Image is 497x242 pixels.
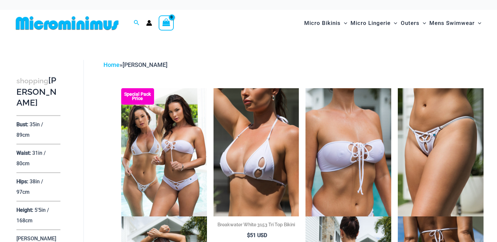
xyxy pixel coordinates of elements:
[13,16,121,30] img: MM SHOP LOGO FLAT
[214,221,299,228] a: Breakwater White 3153 Tri Top Bikini
[349,13,399,33] a: Micro LingerieMenu ToggleMenu Toggle
[121,92,154,101] b: Special Pack Price
[16,178,43,195] p: 38in / 97cm
[429,15,475,31] span: Mens Swimwear
[134,19,140,27] a: Search icon link
[123,61,168,68] span: [PERSON_NAME]
[214,88,299,216] img: Breakwater White 3153 Top 01
[16,178,28,185] p: Hips:
[304,15,341,31] span: Micro Bikinis
[16,121,43,138] p: 35in / 89cm
[16,207,33,213] p: Height:
[428,13,483,33] a: Mens SwimwearMenu ToggleMenu Toggle
[247,232,267,238] bdi: 51 USD
[159,15,174,30] a: View Shopping Cart, empty
[103,61,120,68] a: Home
[303,13,349,33] a: Micro BikinisMenu ToggleMenu Toggle
[103,61,168,68] span: »
[16,75,60,109] h3: [PERSON_NAME]
[146,20,152,26] a: Account icon link
[302,12,484,34] nav: Site Navigation
[16,121,28,128] p: Bust:
[305,88,391,216] img: Breakwater White 341 Top 01
[16,77,48,85] span: shopping
[391,15,397,31] span: Menu Toggle
[398,88,484,216] img: Breakwater White 4856 Micro Bottom 01
[399,13,428,33] a: OutersMenu ToggleMenu Toggle
[341,15,347,31] span: Menu Toggle
[401,15,419,31] span: Outers
[419,15,426,31] span: Menu Toggle
[350,15,391,31] span: Micro Lingerie
[121,88,207,216] img: Collection Pack (5)
[16,150,31,156] p: Waist:
[475,15,481,31] span: Menu Toggle
[247,232,250,238] span: $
